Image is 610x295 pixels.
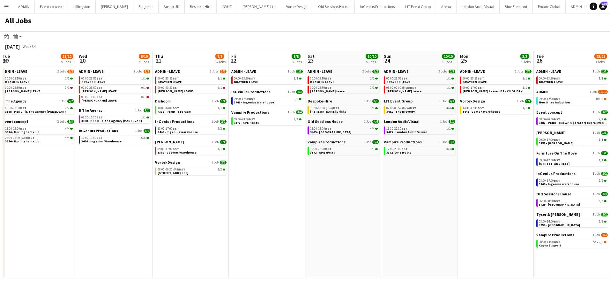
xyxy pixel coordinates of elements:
[141,86,146,89] span: 0/1
[234,97,255,101] span: 09:00-17:00
[593,131,600,135] span: 1 Job
[158,110,191,114] span: 4312 - PEND - Storage
[217,0,237,13] button: INVNT
[386,76,454,84] a: 00:00-23:59BST1/1BRAYDEN LEAVE
[536,89,548,94] span: ADMIN
[310,76,378,84] a: 00:00-23:59BST1/1BRAYDEN LEAVE
[539,77,560,80] span: 00:00-23:59
[3,99,74,119] div: B The Agency1 Job2/206:30-20:30BST2/23398 - PEND - b. the agency (PANEL VAN)
[79,69,104,74] span: ADMIN - LEAVE
[5,110,66,114] span: 3398 - PEND - b. the agency (PANEL VAN)
[96,136,103,140] span: BST
[401,126,408,131] span: BST
[212,120,219,124] span: 1 Job
[234,117,301,125] a: 09:00-23:00BST4/43372 - APE Hosts
[281,0,313,13] button: VortekDesign
[3,69,27,74] span: ADMIN - LEAVE
[384,69,455,99] div: ADMIN - LEAVE2 Jobs2/200:00-23:59BST1/1BRAYDEN LEAVE08:00-00:00 (Mon)BST1/1[PERSON_NAME] Leave
[81,98,117,102] span: ANDY SICK LEAVE
[141,95,146,99] span: 0/1
[536,89,608,94] a: ADMIN1 Job10/13
[155,119,194,124] span: InGenius Productions
[536,110,608,130] div: Event concept1 Job2/208:00-20:00BST2/23382 - PEND - (MEWP Operator) Cupra Event Day
[599,77,603,80] span: 1/1
[81,86,103,89] span: 00:00-23:59
[370,127,375,130] span: 4/4
[384,99,455,119] div: LIT Event Group1 Job4/409:00-03:59 (Mon)BST4/43431 - The Brewery
[81,77,103,80] span: 00:00-23:59
[515,70,524,73] span: 2 Jobs
[384,119,455,140] div: London AudioVisual1 Job1/113:30-22:30BST1/13439 - London Audio Visual
[81,119,142,123] span: 3398 - PEND - b. the agency (PANEL VAN)
[210,70,219,73] span: 2 Jobs
[364,99,371,103] span: 1 Job
[3,119,74,145] div: Event concept2 Jobs8/811:00-15:00BST4/43354 - Hurlingham club23:30-03:30 (Wed)BST4/43354 - Hurlin...
[158,107,179,110] span: 10:00-14:00
[155,69,227,99] div: ADMIN - LEAVE2 Jobs1/200:00-23:59BST1/1BRAYDEN LEAVE00:00-23:59BST0/1[PERSON_NAME] LEAVE
[294,118,298,121] span: 4/4
[3,119,28,124] span: Event concept
[81,76,149,84] a: 00:00-23:59BST1/1BRAYDEN LEAVE
[372,120,379,124] span: 4/4
[5,126,73,134] a: 11:00-15:00BST4/43354 - Hurlingham club
[370,77,375,80] span: 1/1
[5,89,41,93] span: Chris Lane LEAVE
[410,86,416,90] span: BST
[65,86,70,89] span: 0/1
[81,95,149,102] a: 09:00-11:00BST0/1[PERSON_NAME] LEAVE
[386,86,454,93] a: 08:00-00:00 (Mon)BST1/1[PERSON_NAME] Leave
[96,0,133,13] button: [PERSON_NAME]
[372,70,379,73] span: 2/2
[460,99,532,103] a: VortekDesign1 Job1/1
[310,80,334,84] span: BRAYDEN LEAVE
[463,86,484,89] span: 09:00-17:00
[155,99,171,103] span: Dishoom
[218,127,222,130] span: 2/2
[158,76,225,84] a: 00:00-23:59BST1/1BRAYDEN LEAVE
[79,69,150,108] div: ADMIN - LEAVE3 Jobs1/300:00-23:59BST1/1BRAYDEN LEAVE00:00-23:59BST0/1[PERSON_NAME] LEAVE09:00-11:...
[173,76,179,80] span: BST
[96,86,103,90] span: BST
[446,127,451,130] span: 1/1
[68,0,96,13] button: Lillingston
[370,107,375,110] span: 1/1
[155,119,227,124] a: InGenius Productions1 Job2/2
[463,106,530,113] a: 14:30-17:30BST1/13446 - Vortek Warehouse
[525,99,532,103] span: 1/1
[220,120,227,124] span: 2/2
[333,106,339,110] span: BST
[539,97,560,101] span: 09:00-12:00
[288,90,295,94] span: 1 Job
[5,76,73,84] a: 00:00-23:59BST1/1BRAYDEN LEAVE
[598,90,608,94] span: 10/13
[386,107,416,110] span: 09:00-03:59 (Mon)
[449,120,455,124] span: 1/1
[5,106,73,113] a: 06:30-20:30BST2/23398 - PEND - b. the agency (PANEL VAN)
[296,90,303,94] span: 3/3
[3,99,74,103] a: B The Agency1 Job2/2
[386,126,454,134] a: 13:30-22:30BST1/13439 - London Audio Visual
[234,100,274,104] span: 3448 - Ingenius Warehouse
[596,97,603,101] span: 10/13
[20,86,26,90] span: BST
[135,109,142,112] span: 1 Job
[155,140,227,160] div: [PERSON_NAME]1 Job1/109:00-17:00BST1/13388 - Veevers Warehouse
[355,0,400,13] button: InGenius Productions
[249,97,255,101] span: BST
[81,136,149,143] a: 11:00-17:00BST6/63426 - Ingenius Warehouse
[5,86,73,93] a: 00:00-23:59BST0/1[PERSON_NAME] LEAVE
[310,107,339,110] span: 15:00-00:00 (Sun)
[460,69,532,74] a: ADMIN - LEAVE2 Jobs2/2
[310,110,346,114] span: Lee Leaving Drinks
[463,89,522,93] span: Andy Leave - BANK HOLIDAY
[294,77,298,80] span: 1/1
[231,69,303,74] a: ADMIN - LEAVE1 Job1/1
[3,69,74,74] a: ADMIN - LEAVE2 Jobs1/2
[173,106,179,110] span: BST
[386,106,454,113] a: 09:00-03:59 (Mon)BST4/43431 - The Brewery
[59,99,66,103] span: 1 Job
[463,110,500,114] span: 3446 - Vortek Warehouse
[20,126,26,131] span: BST
[57,120,66,124] span: 2 Jobs
[231,69,256,74] span: ADMIN - LEAVE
